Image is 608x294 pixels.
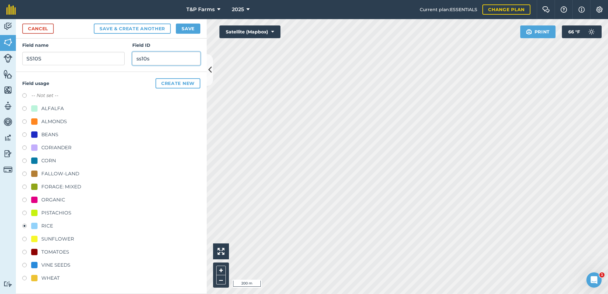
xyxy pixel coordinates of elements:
[41,222,53,230] div: RICE
[176,24,200,34] button: Save
[3,54,12,63] img: svg+xml;base64,PD94bWwgdmVyc2lvbj0iMS4wIiBlbmNvZGluZz0idXRmLTgiPz4KPCEtLSBHZW5lcmF0b3I6IEFkb2JlIE...
[186,6,215,13] span: T&P Farms
[3,69,12,79] img: svg+xml;base64,PHN2ZyB4bWxucz0iaHR0cDovL3d3dy53My5vcmcvMjAwMC9zdmciIHdpZHRoPSI1NiIgaGVpZ2h0PSI2MC...
[3,117,12,127] img: svg+xml;base64,PD94bWwgdmVyc2lvbj0iMS4wIiBlbmNvZGluZz0idXRmLTgiPz4KPCEtLSBHZW5lcmF0b3I6IEFkb2JlIE...
[41,274,60,282] div: WHEAT
[41,118,67,125] div: ALMONDS
[578,6,585,13] img: svg+xml;base64,PHN2ZyB4bWxucz0iaHR0cDovL3d3dy53My5vcmcvMjAwMC9zdmciIHdpZHRoPSIxNyIgaGVpZ2h0PSIxNy...
[3,133,12,143] img: svg+xml;base64,PD94bWwgdmVyc2lvbj0iMS4wIiBlbmNvZGluZz0idXRmLTgiPz4KPCEtLSBHZW5lcmF0b3I6IEFkb2JlIE...
[586,272,602,288] iframe: Intercom live chat
[585,25,598,38] img: svg+xml;base64,PD94bWwgdmVyc2lvbj0iMS4wIiBlbmNvZGluZz0idXRmLTgiPz4KPCEtLSBHZW5lcmF0b3I6IEFkb2JlIE...
[41,183,81,191] div: FORAGE: MIXED
[562,25,602,38] button: 66 °F
[560,6,568,13] img: A question mark icon
[41,261,70,269] div: VINE SEEDS
[41,196,65,204] div: ORGANIC
[568,25,580,38] span: 66 ° F
[132,42,200,49] h4: Field ID
[420,6,477,13] span: Current plan : ESSENTIALS
[3,281,12,287] img: svg+xml;base64,PD94bWwgdmVyc2lvbj0iMS4wIiBlbmNvZGluZz0idXRmLTgiPz4KPCEtLSBHZW5lcmF0b3I6IEFkb2JlIE...
[596,6,603,13] img: A cog icon
[3,85,12,95] img: svg+xml;base64,PHN2ZyB4bWxucz0iaHR0cDovL3d3dy53My5vcmcvMjAwMC9zdmciIHdpZHRoPSI1NiIgaGVpZ2h0PSI2MC...
[41,157,56,164] div: CORN
[542,6,550,13] img: Two speech bubbles overlapping with the left bubble in the forefront
[22,42,125,49] h4: Field name
[41,105,64,112] div: ALFALFA
[3,38,12,47] img: svg+xml;base64,PHN2ZyB4bWxucz0iaHR0cDovL3d3dy53My5vcmcvMjAwMC9zdmciIHdpZHRoPSI1NiIgaGVpZ2h0PSI2MC...
[216,275,226,284] button: –
[41,131,58,138] div: BEANS
[3,22,12,31] img: svg+xml;base64,PD94bWwgdmVyc2lvbj0iMS4wIiBlbmNvZGluZz0idXRmLTgiPz4KPCEtLSBHZW5lcmF0b3I6IEFkb2JlIE...
[218,248,225,255] img: Four arrows, one pointing top left, one top right, one bottom right and the last bottom left
[219,25,280,38] button: Satellite (Mapbox)
[520,25,556,38] button: Print
[41,235,74,243] div: SUNFLOWER
[232,6,244,13] span: 2025
[3,149,12,158] img: svg+xml;base64,PD94bWwgdmVyc2lvbj0iMS4wIiBlbmNvZGluZz0idXRmLTgiPz4KPCEtLSBHZW5lcmF0b3I6IEFkb2JlIE...
[599,272,605,277] span: 1
[41,248,69,256] div: TOMATOES
[6,4,16,15] img: fieldmargin Logo
[3,165,12,174] img: svg+xml;base64,PD94bWwgdmVyc2lvbj0iMS4wIiBlbmNvZGluZz0idXRmLTgiPz4KPCEtLSBHZW5lcmF0b3I6IEFkb2JlIE...
[216,266,226,275] button: +
[41,144,72,151] div: CORIANDER
[526,28,532,36] img: svg+xml;base64,PHN2ZyB4bWxucz0iaHR0cDovL3d3dy53My5vcmcvMjAwMC9zdmciIHdpZHRoPSIxOSIgaGVpZ2h0PSIyNC...
[482,4,530,15] a: Change plan
[94,24,171,34] button: Save & Create Another
[22,78,200,88] h4: Field usage
[22,24,54,34] a: Cancel
[41,170,79,178] div: FALLOW-LAND
[3,101,12,111] img: svg+xml;base64,PD94bWwgdmVyc2lvbj0iMS4wIiBlbmNvZGluZz0idXRmLTgiPz4KPCEtLSBHZW5lcmF0b3I6IEFkb2JlIE...
[41,209,71,217] div: PISTACHIOS
[155,78,200,88] button: Create new
[31,92,58,99] label: -- Not set --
